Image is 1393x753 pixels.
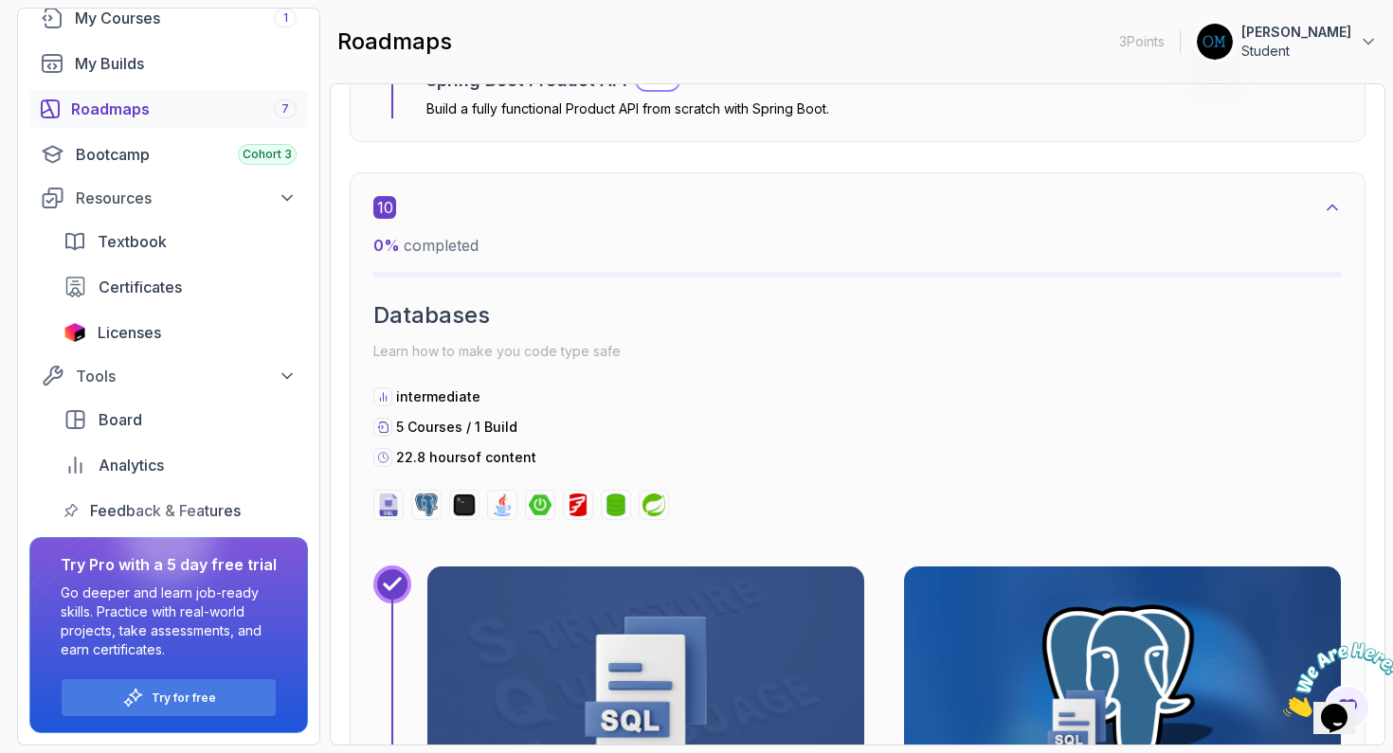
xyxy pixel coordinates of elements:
[52,492,308,529] a: feedback
[71,98,297,120] div: Roadmaps
[52,314,308,351] a: licenses
[75,7,297,29] div: My Courses
[1119,32,1165,51] p: 3 Points
[90,499,241,522] span: Feedback & Features
[29,45,308,82] a: builds
[98,321,161,344] span: Licenses
[76,143,297,166] div: Bootcamp
[99,408,142,431] span: Board
[281,101,289,117] span: 7
[377,493,400,516] img: sql logo
[373,338,1342,365] p: Learn how to make you code type safe
[99,454,164,476] span: Analytics
[453,493,476,516] img: terminal logo
[283,10,288,26] span: 1
[52,223,308,260] a: textbook
[1275,635,1393,725] iframe: chat widget
[152,690,216,706] a: Try for free
[29,135,308,173] a: bootcamp
[1241,23,1351,42] p: [PERSON_NAME]
[529,493,552,516] img: spring-boot logo
[373,236,400,255] span: 0 %
[491,493,514,516] img: java logo
[373,236,479,255] span: completed
[243,147,292,162] span: Cohort 3
[466,419,517,435] span: / 1 Build
[61,583,277,659] p: Go deeper and learn job-ready skills. Practice with real-world projects, take assessments, and ea...
[8,8,125,82] img: Chat attention grabber
[52,268,308,306] a: certificates
[426,99,865,118] p: Build a fully functional Product API from scratch with Spring Boot.
[396,387,480,406] p: intermediate
[396,419,462,435] span: 5 Courses
[52,446,308,484] a: analytics
[567,493,589,516] img: flyway logo
[29,90,308,128] a: roadmaps
[98,230,167,253] span: Textbook
[63,323,86,342] img: jetbrains icon
[642,493,665,516] img: spring logo
[76,187,297,209] div: Resources
[61,678,277,717] button: Try for free
[76,365,297,387] div: Tools
[415,493,438,516] img: postgres logo
[75,52,297,75] div: My Builds
[1197,24,1233,60] img: user profile image
[373,196,396,219] span: 10
[396,448,536,467] p: 22.8 hours of content
[29,181,308,215] button: Resources
[1196,23,1378,61] button: user profile image[PERSON_NAME]Student
[605,493,627,516] img: spring-data-jpa logo
[373,300,1342,331] h2: Databases
[337,27,452,57] h2: roadmaps
[1241,42,1351,61] p: Student
[52,401,308,439] a: board
[99,276,182,298] span: Certificates
[29,359,308,393] button: Tools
